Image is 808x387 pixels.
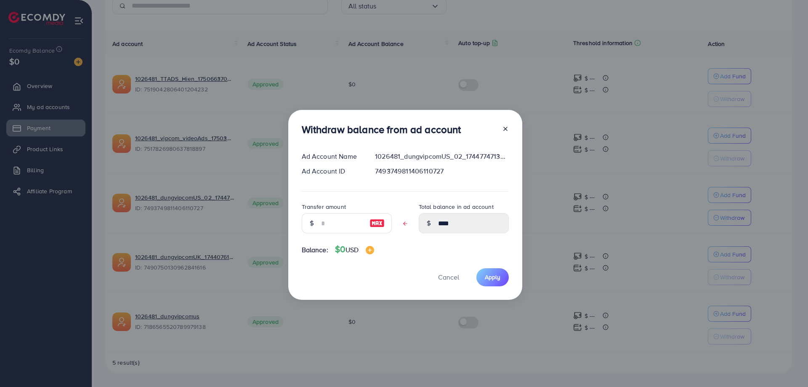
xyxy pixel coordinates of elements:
h3: Withdraw balance from ad account [302,123,461,136]
span: Cancel [438,272,459,282]
div: Ad Account Name [295,152,369,161]
span: Balance: [302,245,328,255]
label: Transfer amount [302,203,346,211]
label: Total balance in ad account [419,203,494,211]
img: image [369,218,385,228]
div: 7493749811406110727 [368,166,515,176]
iframe: Chat [772,349,802,381]
div: 1026481_dungvipcomUS_02_1744774713900 [368,152,515,161]
h4: $0 [335,244,374,255]
div: Ad Account ID [295,166,369,176]
img: image [366,246,374,254]
button: Apply [476,268,509,286]
button: Cancel [428,268,470,286]
span: USD [346,245,359,254]
span: Apply [485,273,500,281]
